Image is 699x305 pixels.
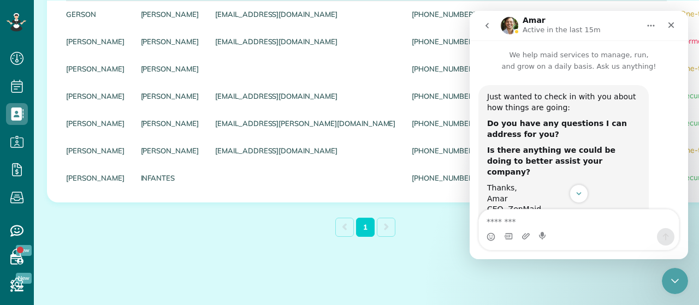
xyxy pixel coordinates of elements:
[404,164,483,192] div: [PHONE_NUMBER]
[404,28,483,55] div: [PHONE_NUMBER]
[9,199,209,217] textarea: Message…
[404,55,483,82] div: [PHONE_NUMBER]
[662,268,688,294] iframe: Intercom live chat
[17,135,146,165] b: Is there anything we could be doing to better assist your company?
[141,119,199,127] a: [PERSON_NAME]
[69,221,78,230] button: Start recording
[66,147,125,154] a: [PERSON_NAME]
[66,65,125,73] a: [PERSON_NAME]
[66,92,125,100] a: [PERSON_NAME]
[404,137,483,164] div: [PHONE_NUMBER]
[492,10,566,18] span: $160.00
[141,65,199,73] a: [PERSON_NAME]
[141,10,199,18] a: [PERSON_NAME]
[356,218,375,237] a: 1
[207,1,404,28] div: [EMAIL_ADDRESS][DOMAIN_NAME]
[52,221,61,230] button: Upload attachment
[141,147,199,154] a: [PERSON_NAME]
[9,74,179,270] div: Just wanted to check in with you about how things are going:Do you have any questions I can addre...
[583,10,657,18] span: $160.00
[17,108,157,128] b: Do you have any questions I can address for you?
[404,82,483,110] div: [PHONE_NUMBER]
[187,217,205,235] button: Send a message…
[207,137,404,164] div: [EMAIL_ADDRESS][DOMAIN_NAME]
[404,1,483,28] div: [PHONE_NUMBER]
[66,10,125,18] a: GERSON
[34,221,43,230] button: Gif picker
[66,119,125,127] a: [PERSON_NAME]
[207,82,404,110] div: [EMAIL_ADDRESS][DOMAIN_NAME]
[66,38,125,45] a: [PERSON_NAME]
[17,222,26,230] button: Emoji picker
[207,110,404,137] div: [EMAIL_ADDRESS][PERSON_NAME][DOMAIN_NAME]
[404,110,483,137] div: [PHONE_NUMBER]
[66,174,125,182] a: [PERSON_NAME]
[9,74,210,294] div: Amar says…
[17,81,170,102] div: Just wanted to check in with you about how things are going:
[141,92,199,100] a: [PERSON_NAME]
[17,172,170,204] div: Thanks, Amar CEO, ZenMaid
[141,174,199,182] a: INFANTES
[207,28,404,55] div: [EMAIL_ADDRESS][DOMAIN_NAME]
[470,11,688,259] iframe: Intercom live chat
[141,38,199,45] a: [PERSON_NAME]
[100,174,119,192] button: Scroll to bottom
